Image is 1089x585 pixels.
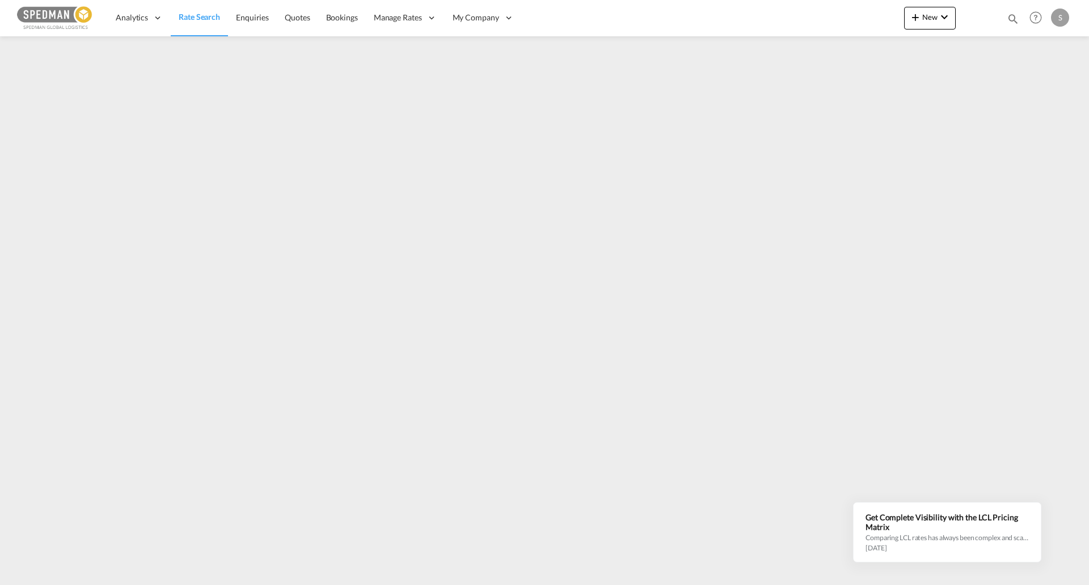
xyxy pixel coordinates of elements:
[374,12,422,23] span: Manage Rates
[17,5,94,31] img: c12ca350ff1b11efb6b291369744d907.png
[909,12,951,22] span: New
[116,12,148,23] span: Analytics
[904,7,956,30] button: icon-plus 400-fgNewicon-chevron-down
[1051,9,1069,27] div: S
[179,12,220,22] span: Rate Search
[236,12,269,22] span: Enquiries
[1007,12,1019,30] div: icon-magnify
[285,12,310,22] span: Quotes
[453,12,499,23] span: My Company
[1007,12,1019,25] md-icon: icon-magnify
[909,10,922,24] md-icon: icon-plus 400-fg
[938,10,951,24] md-icon: icon-chevron-down
[1026,8,1045,27] span: Help
[326,12,358,22] span: Bookings
[1026,8,1051,28] div: Help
